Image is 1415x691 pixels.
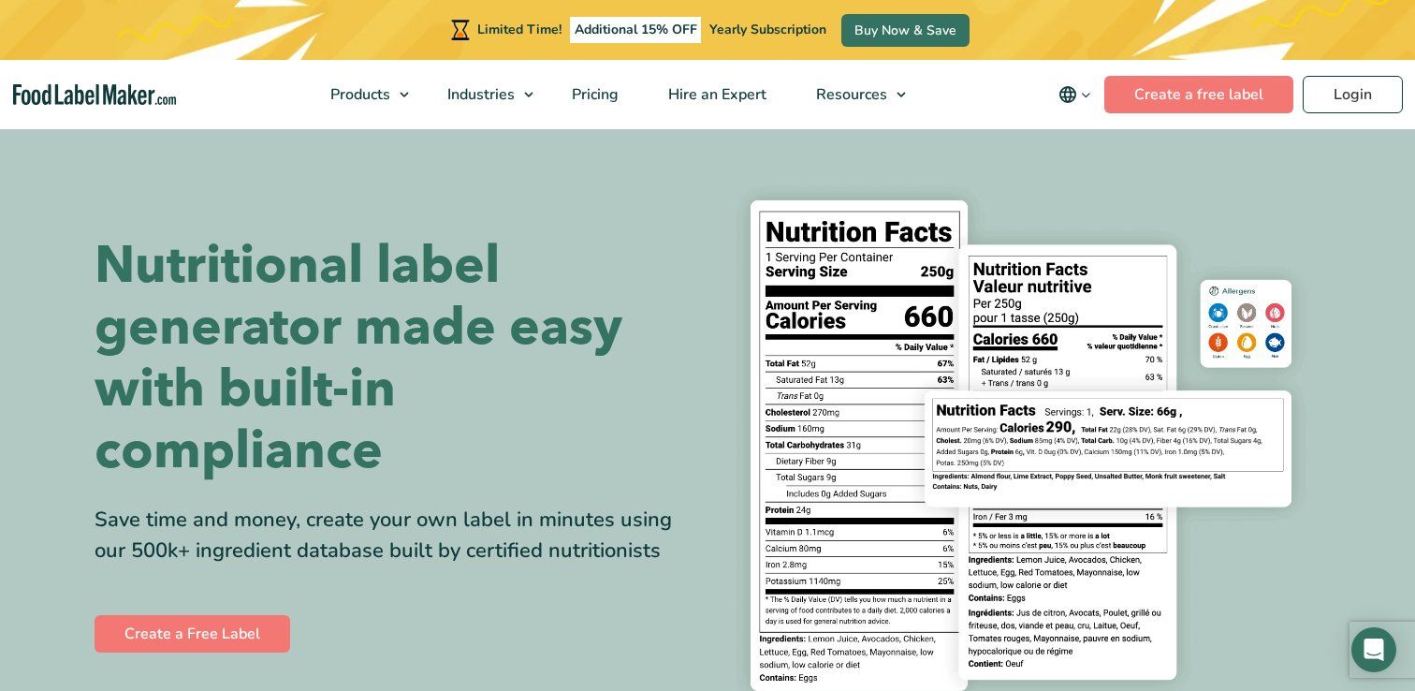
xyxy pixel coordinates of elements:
[306,60,418,129] a: Products
[644,60,787,129] a: Hire an Expert
[1104,76,1293,113] a: Create a free label
[423,60,543,129] a: Industries
[1351,627,1396,672] div: Open Intercom Messenger
[95,615,290,653] a: Create a Free Label
[95,505,693,566] div: Save time and money, create your own label in minutes using our 500k+ ingredient database built b...
[792,60,915,129] a: Resources
[95,235,693,482] h1: Nutritional label generator made easy with built-in compliance
[810,84,889,105] span: Resources
[709,21,826,38] span: Yearly Subscription
[663,84,768,105] span: Hire an Expert
[442,84,517,105] span: Industries
[325,84,392,105] span: Products
[547,60,639,129] a: Pricing
[477,21,562,38] span: Limited Time!
[1303,76,1403,113] a: Login
[570,17,702,43] span: Additional 15% OFF
[841,14,970,47] a: Buy Now & Save
[566,84,620,105] span: Pricing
